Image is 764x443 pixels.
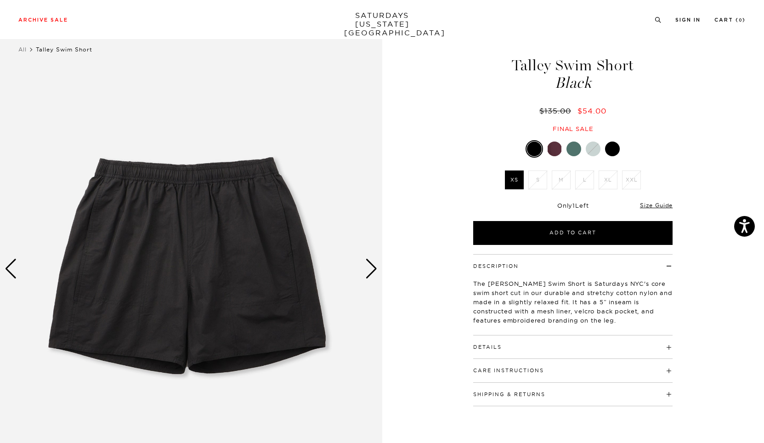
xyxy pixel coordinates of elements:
[714,17,746,23] a: Cart (0)
[577,106,606,115] span: $54.00
[18,46,27,53] a: All
[473,345,502,350] button: Details
[473,202,673,210] div: Only Left
[505,170,524,189] label: XS
[473,264,519,269] button: Description
[539,106,575,115] del: $135.00
[572,202,575,209] span: 1
[640,202,673,209] a: Size Guide
[18,17,68,23] a: Archive Sale
[344,11,420,37] a: SATURDAYS[US_STATE][GEOGRAPHIC_DATA]
[473,221,673,245] button: Add to Cart
[5,259,17,279] div: Previous slide
[739,18,742,23] small: 0
[472,58,674,91] h1: Talley Swim Short
[472,75,674,91] span: Black
[675,17,701,23] a: Sign In
[472,125,674,133] div: Final sale
[36,46,92,53] span: Talley Swim Short
[365,259,378,279] div: Next slide
[473,279,673,325] p: The [PERSON_NAME] Swim Short is Saturdays NYC's core swim short cut in our durable and stretchy c...
[473,368,544,373] button: Care Instructions
[473,392,545,397] button: Shipping & Returns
